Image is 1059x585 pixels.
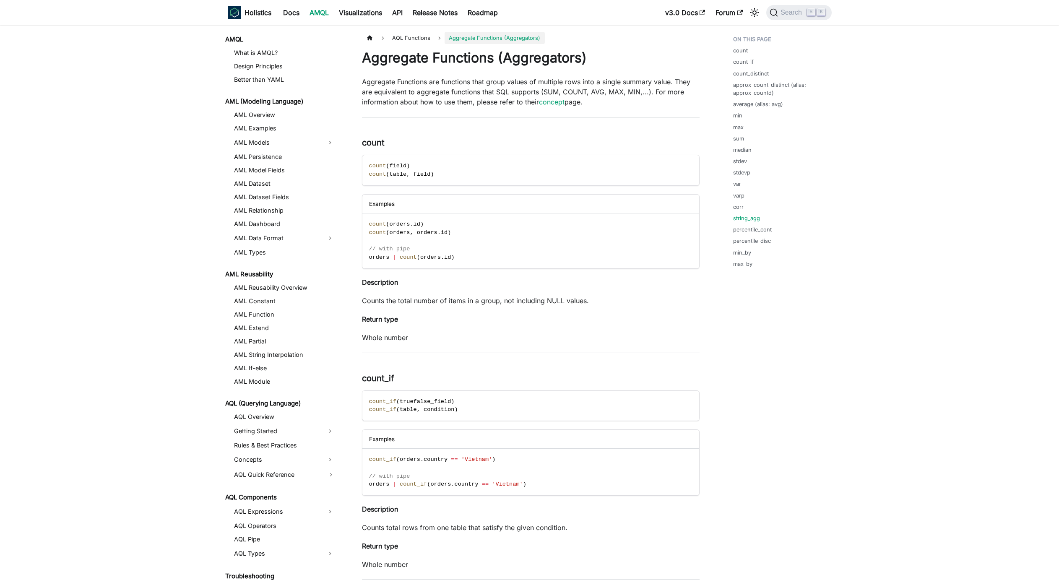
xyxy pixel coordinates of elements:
[539,98,565,106] a: concept
[232,424,323,438] a: Getting Started
[362,505,398,513] strong: Description
[408,6,463,19] a: Release Notes
[389,221,410,227] span: orders
[451,456,458,463] span: ==
[387,6,408,19] a: API
[733,203,744,211] a: corr
[400,254,417,260] span: count
[733,81,827,97] a: approx_count_distinct (alias: approx_countd)
[223,491,338,503] a: AQL Components
[323,231,338,245] button: Expand sidebar category 'AML Data Format'
[232,205,338,216] a: AML Relationship
[400,398,451,405] span: truefalse_field
[396,406,400,413] span: (
[323,453,338,466] button: Expand sidebar category 'Concepts'
[660,6,710,19] a: v3.0 Docs
[461,456,492,463] span: 'Vietnam'
[393,254,396,260] span: |
[414,171,431,177] span: field
[223,268,338,280] a: AML Reusability
[748,6,761,19] button: Switch between dark and light mode (currently light mode)
[406,171,410,177] span: ,
[369,171,386,177] span: count
[369,456,396,463] span: count_if
[733,135,744,143] a: sum
[362,77,700,107] p: Aggregate Functions are functions that group values of multiple rows into a single summary value....
[463,6,503,19] a: Roadmap
[223,34,338,45] a: AMQL
[733,180,741,188] a: var
[323,136,338,149] button: Expand sidebar category 'AML Models'
[362,430,699,449] div: Examples
[232,411,338,423] a: AQL Overview
[232,376,338,387] a: AML Module
[420,254,441,260] span: orders
[232,309,338,320] a: AML Function
[733,100,783,108] a: average (alias: avg)
[420,456,424,463] span: .
[362,542,398,550] strong: Return type
[441,254,444,260] span: .
[323,505,338,518] button: Expand sidebar category 'AQL Expressions'
[492,481,523,487] span: 'Vietnam'
[232,349,338,361] a: AML String Interpolation
[232,533,338,545] a: AQL Pipe
[386,171,389,177] span: (
[420,221,424,227] span: )
[232,335,338,347] a: AML Partial
[417,229,437,236] span: orders
[232,282,338,294] a: AML Reusability Overview
[410,221,413,227] span: .
[369,229,386,236] span: count
[733,58,754,66] a: count_if
[304,6,334,19] a: AMQL
[362,195,699,213] div: Examples
[232,122,338,134] a: AML Examples
[445,32,544,44] span: Aggregate Functions (Aggregators)
[523,481,526,487] span: )
[232,218,338,230] a: AML Dashboard
[766,5,831,20] button: Search (Command+K)
[386,221,389,227] span: (
[232,74,338,86] a: Better than YAML
[400,481,427,487] span: count_if
[362,523,700,533] p: Counts total rows from one table that satisfy the given condition.
[455,406,458,413] span: )
[245,8,271,18] b: Holistics
[232,136,323,149] a: AML Models
[733,260,752,268] a: max_by
[362,138,700,148] h3: count
[437,229,441,236] span: .
[396,398,400,405] span: (
[232,520,338,532] a: AQL Operators
[386,229,389,236] span: (
[232,109,338,121] a: AML Overview
[733,47,748,55] a: count
[232,439,338,451] a: Rules & Best Practices
[232,60,338,72] a: Design Principles
[400,406,417,413] span: table
[369,221,386,227] span: count
[232,322,338,334] a: AML Extend
[232,547,323,560] a: AQL Types
[223,96,338,107] a: AML (Modeling Language)
[406,163,410,169] span: )
[232,468,338,481] a: AQL Quick Reference
[232,362,338,374] a: AML If-else
[733,70,769,78] a: count_distinct
[232,47,338,59] a: What is AMQL?
[362,315,398,323] strong: Return type
[733,226,772,234] a: percentile_cont
[223,570,338,582] a: Troubleshooting
[451,481,454,487] span: .
[733,123,744,131] a: max
[441,229,448,236] span: id
[223,398,338,409] a: AQL (Querying Language)
[278,6,304,19] a: Docs
[232,453,323,466] a: Concepts
[733,237,771,245] a: percentile_disc
[393,481,396,487] span: |
[400,456,420,463] span: orders
[232,191,338,203] a: AML Dataset Fields
[424,456,448,463] span: country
